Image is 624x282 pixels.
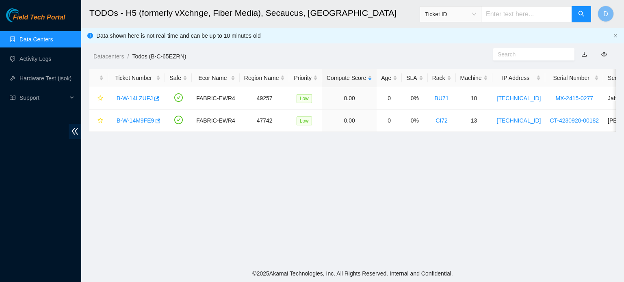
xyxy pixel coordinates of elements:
a: Akamai TechnologiesField Tech Portal [6,15,65,25]
span: search [578,11,585,18]
td: 47742 [240,110,290,132]
span: D [603,9,608,19]
img: Akamai Technologies [6,8,41,22]
td: 0 [377,87,402,110]
span: Low [297,116,312,125]
span: Support [19,90,67,106]
a: download [581,51,587,58]
td: 0% [402,87,427,110]
input: Enter text here... [481,6,572,22]
input: Search [498,50,563,59]
span: read [10,95,15,101]
span: star [97,95,103,102]
a: Todos (B-C-65EZRN) [132,53,186,60]
td: 0 [377,110,402,132]
a: [TECHNICAL_ID] [497,117,541,124]
a: Datacenters [93,53,124,60]
button: close [613,33,618,39]
span: check-circle [174,116,183,124]
td: 0.00 [322,87,377,110]
a: Hardware Test (isok) [19,75,71,82]
span: check-circle [174,93,183,102]
span: Low [297,94,312,103]
button: star [94,92,104,105]
td: FABRIC-EWR4 [192,87,240,110]
td: 0.00 [322,110,377,132]
a: B-W-14M9FE9 [117,117,154,124]
a: CT-4230920-00182 [550,117,599,124]
button: star [94,114,104,127]
td: 0% [402,110,427,132]
span: eye [601,52,607,57]
span: double-left [69,124,81,139]
span: close [613,33,618,38]
a: B-W-14LZUFJ [117,95,153,101]
footer: © 2025 Akamai Technologies, Inc. All Rights Reserved. Internal and Confidential. [81,265,624,282]
td: 13 [456,110,492,132]
a: Data Centers [19,36,53,43]
a: CI72 [435,117,448,124]
button: download [575,48,593,61]
span: / [127,53,129,60]
span: Field Tech Portal [13,14,65,22]
a: MX-2415-0277 [555,95,593,101]
span: Ticket ID [425,8,476,20]
span: star [97,118,103,124]
td: 10 [456,87,492,110]
td: FABRIC-EWR4 [192,110,240,132]
button: search [572,6,591,22]
a: BU71 [435,95,449,101]
button: D [598,6,614,22]
a: Activity Logs [19,56,52,62]
td: 49257 [240,87,290,110]
a: [TECHNICAL_ID] [497,95,541,101]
